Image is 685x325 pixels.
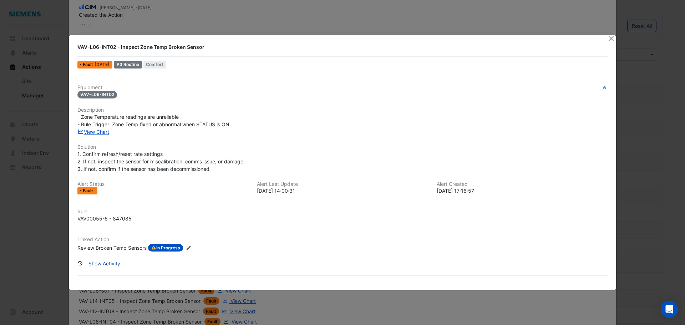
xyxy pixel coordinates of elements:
[77,107,608,113] h6: Description
[83,189,95,193] span: Fault
[437,181,608,187] h6: Alert Created
[661,301,678,318] div: Open Intercom Messenger
[83,62,95,67] span: Fault
[77,215,132,222] div: VAV00055-6 - 847085
[186,245,191,251] fa-icon: Edit Linked Action
[77,209,608,215] h6: Rule
[114,61,142,68] div: P3 Routine
[143,61,167,68] span: Comfort
[77,181,248,187] h6: Alert Status
[77,44,599,51] div: VAV-L06-INT02 - Inspect Zone Temp Broken Sensor
[77,244,147,252] div: Review Broken Temp Sensors
[77,129,109,135] a: View Chart
[77,144,608,150] h6: Solution
[77,114,229,127] span: - Zone Temperature readings are unreliable - Rule Trigger: Zone Temp fixed or abnormal when STATU...
[607,35,615,42] button: Close
[95,62,110,67] span: Mon 30-Jun-2025 14:00 AEST
[77,151,243,172] span: 1. Confirm refresh/reset rate settings 2. If not, inspect the sensor for miscalibration, comms is...
[77,85,608,91] h6: Equipment
[84,257,125,270] button: Show Activity
[257,181,428,187] h6: Alert Last Update
[437,187,608,194] div: [DATE] 17:16:57
[257,187,428,194] div: [DATE] 14:00:31
[77,91,117,98] span: VAV-L06-INT02
[77,237,608,243] h6: Linked Action
[148,244,183,252] span: In Progress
